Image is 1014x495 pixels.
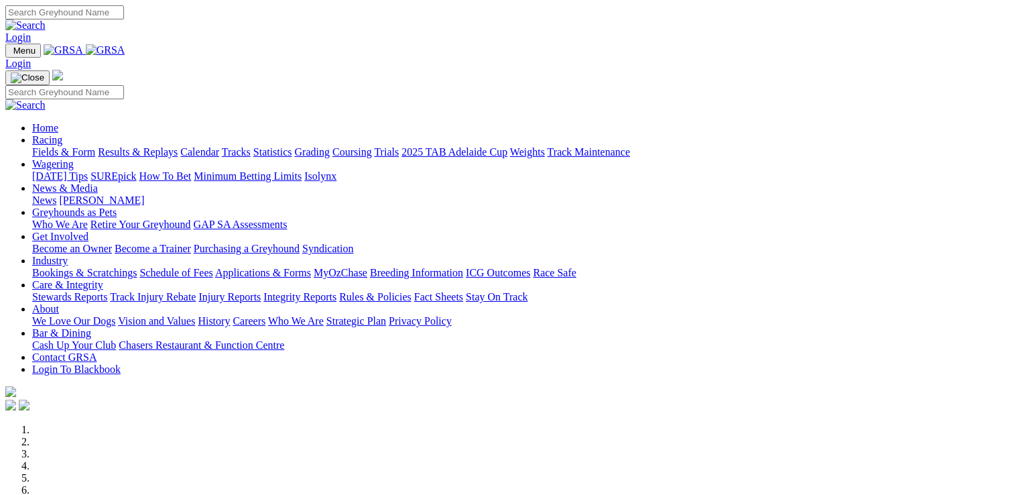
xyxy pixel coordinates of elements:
[314,267,367,278] a: MyOzChase
[389,315,452,327] a: Privacy Policy
[32,134,62,146] a: Racing
[52,70,63,80] img: logo-grsa-white.png
[5,58,31,69] a: Login
[5,19,46,32] img: Search
[370,267,463,278] a: Breeding Information
[32,207,117,218] a: Greyhounds as Pets
[32,243,1009,255] div: Get Involved
[115,243,191,254] a: Become a Trainer
[44,44,83,56] img: GRSA
[401,146,507,158] a: 2025 TAB Adelaide Cup
[5,85,124,99] input: Search
[302,243,353,254] a: Syndication
[5,70,50,85] button: Toggle navigation
[119,339,284,351] a: Chasers Restaurant & Function Centre
[32,327,91,339] a: Bar & Dining
[5,44,41,58] button: Toggle navigation
[222,146,251,158] a: Tracks
[32,146,1009,158] div: Racing
[332,146,372,158] a: Coursing
[32,170,88,182] a: [DATE] Tips
[32,195,56,206] a: News
[11,72,44,83] img: Close
[215,267,311,278] a: Applications & Forms
[414,291,463,302] a: Fact Sheets
[32,267,1009,279] div: Industry
[233,315,265,327] a: Careers
[180,146,219,158] a: Calendar
[32,158,74,170] a: Wagering
[32,122,58,133] a: Home
[510,146,545,158] a: Weights
[32,219,1009,231] div: Greyhounds as Pets
[295,146,330,158] a: Grading
[32,255,68,266] a: Industry
[32,243,112,254] a: Become an Owner
[374,146,399,158] a: Trials
[533,267,576,278] a: Race Safe
[139,267,212,278] a: Schedule of Fees
[90,219,191,230] a: Retire Your Greyhound
[32,339,1009,351] div: Bar & Dining
[32,182,98,194] a: News & Media
[118,315,195,327] a: Vision and Values
[32,339,116,351] a: Cash Up Your Club
[5,5,124,19] input: Search
[19,400,29,410] img: twitter.svg
[98,146,178,158] a: Results & Replays
[548,146,630,158] a: Track Maintenance
[198,315,230,327] a: History
[32,219,88,230] a: Who We Are
[32,279,103,290] a: Care & Integrity
[32,170,1009,182] div: Wagering
[32,303,59,315] a: About
[326,315,386,327] a: Strategic Plan
[139,170,192,182] a: How To Bet
[5,400,16,410] img: facebook.svg
[32,364,121,375] a: Login To Blackbook
[466,291,527,302] a: Stay On Track
[32,291,107,302] a: Stewards Reports
[32,351,97,363] a: Contact GRSA
[5,386,16,397] img: logo-grsa-white.png
[194,219,288,230] a: GAP SA Assessments
[32,231,88,242] a: Get Involved
[86,44,125,56] img: GRSA
[32,267,137,278] a: Bookings & Scratchings
[59,195,144,206] a: [PERSON_NAME]
[32,315,1009,327] div: About
[90,170,136,182] a: SUREpick
[466,267,530,278] a: ICG Outcomes
[5,99,46,111] img: Search
[268,315,324,327] a: Who We Are
[304,170,336,182] a: Isolynx
[32,146,95,158] a: Fields & Form
[253,146,292,158] a: Statistics
[198,291,261,302] a: Injury Reports
[194,170,302,182] a: Minimum Betting Limits
[339,291,411,302] a: Rules & Policies
[32,291,1009,303] div: Care & Integrity
[194,243,300,254] a: Purchasing a Greyhound
[13,46,36,56] span: Menu
[32,315,115,327] a: We Love Our Dogs
[32,195,1009,207] div: News & Media
[5,32,31,43] a: Login
[263,291,336,302] a: Integrity Reports
[110,291,196,302] a: Track Injury Rebate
